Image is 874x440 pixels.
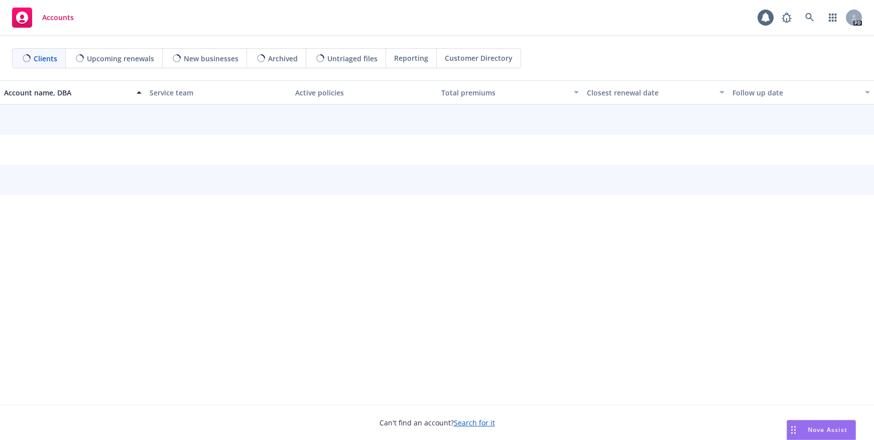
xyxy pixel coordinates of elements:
div: Active policies [295,87,433,98]
span: Accounts [42,14,74,22]
button: Nova Assist [787,420,856,440]
div: Total premiums [441,87,568,98]
a: Switch app [823,8,843,28]
button: Follow up date [728,80,874,104]
span: Upcoming renewals [87,53,154,64]
span: Untriaged files [327,53,378,64]
a: Report a Bug [777,8,797,28]
span: Clients [34,53,57,64]
a: Search [800,8,820,28]
div: Closest renewal date [587,87,713,98]
span: New businesses [184,53,238,64]
a: Search for it [454,418,495,427]
div: Follow up date [732,87,859,98]
span: Nova Assist [808,425,847,434]
span: Customer Directory [445,53,513,63]
button: Total premiums [437,80,583,104]
div: Service team [150,87,287,98]
div: Account name, DBA [4,87,131,98]
button: Closest renewal date [583,80,728,104]
span: Archived [268,53,298,64]
a: Accounts [8,4,78,32]
span: Reporting [394,53,428,63]
button: Service team [146,80,291,104]
span: Can't find an account? [380,417,495,428]
div: Drag to move [787,420,800,439]
button: Active policies [291,80,437,104]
